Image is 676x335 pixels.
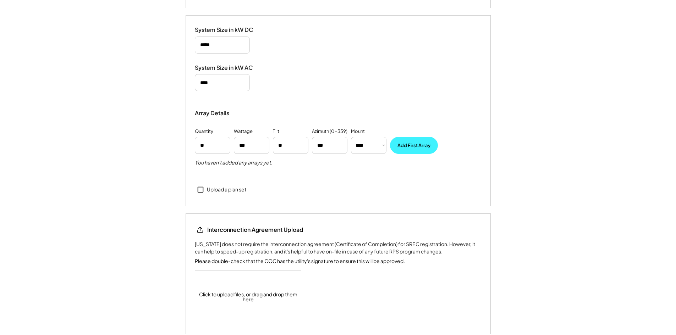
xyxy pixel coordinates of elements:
div: System Size in kW DC [195,26,266,34]
div: [US_STATE] does not require the interconnection agreement (Certificate of Completion) for SREC re... [195,240,482,255]
h5: You haven't added any arrays yet. [195,159,272,166]
div: Mount [351,128,365,135]
div: Please double-check that the COC has the utility's signature to ensure this will be approved. [195,257,405,265]
div: Tilt [273,128,279,135]
div: Azimuth (0-359) [312,128,347,135]
div: Upload a plan set [207,186,246,193]
div: Wattage [234,128,253,135]
button: Add First Array [390,137,438,154]
div: Interconnection Agreement Upload [207,226,303,234]
div: Array Details [195,109,230,117]
div: System Size in kW AC [195,64,266,72]
div: Quantity [195,128,213,135]
div: Click to upload files, or drag and drop them here [195,270,302,323]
